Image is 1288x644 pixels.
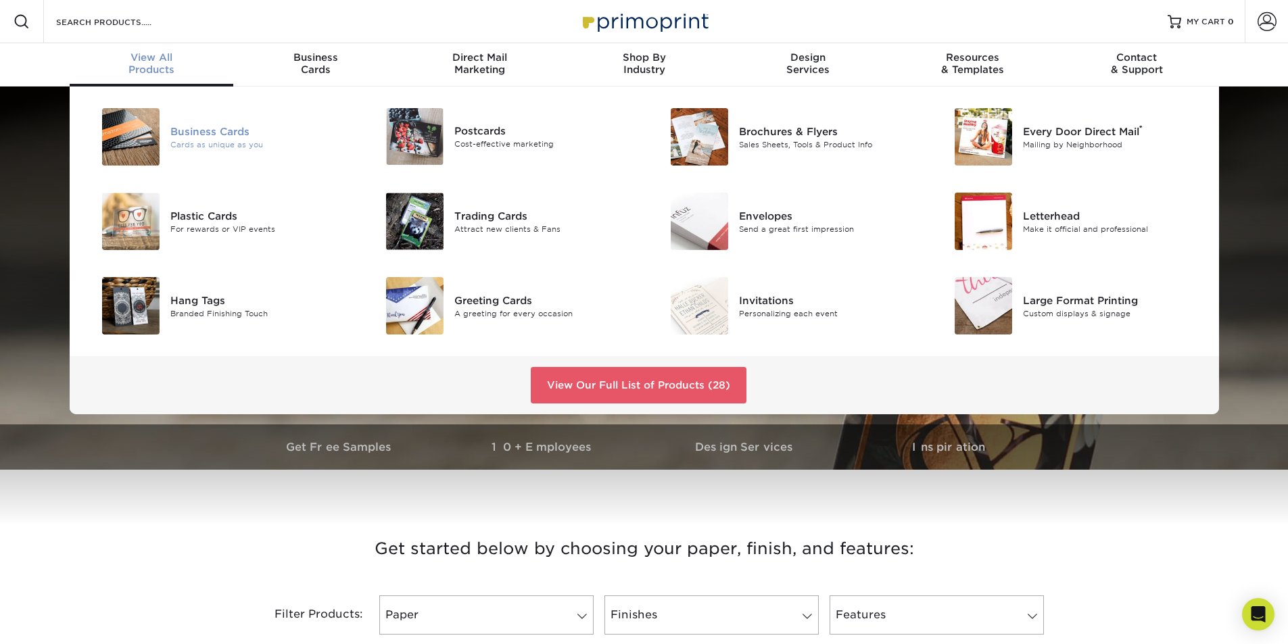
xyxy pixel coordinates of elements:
span: Direct Mail [398,51,562,64]
div: Marketing [398,51,562,76]
div: Invitations [739,293,918,307]
a: Business Cards Business Cards Cards as unique as you [86,103,350,171]
img: Large Format Printing [955,277,1012,335]
a: View AllProducts [70,43,234,86]
span: Resources [890,51,1055,64]
div: & Support [1055,51,1219,76]
div: Branded Finishing Touch [170,307,350,319]
img: Letterhead [955,193,1012,250]
div: Letterhead [1023,208,1202,223]
img: Postcards [386,108,444,165]
img: Greeting Cards [386,277,444,335]
span: Design [726,51,890,64]
div: Greeting Cards [454,293,634,307]
img: Every Door Direct Mail [955,108,1012,166]
div: Large Format Printing [1023,293,1202,307]
a: Brochures & Flyers Brochures & Flyers Sales Sheets, Tools & Product Info [654,103,919,171]
div: Filter Products: [239,595,374,635]
div: Cards [233,51,398,76]
img: Brochures & Flyers [671,108,728,166]
a: Direct MailMarketing [398,43,562,86]
div: Industry [562,51,726,76]
div: Envelopes [739,208,918,223]
a: Hang Tags Hang Tags Branded Finishing Touch [86,272,350,340]
img: Business Cards [102,108,160,166]
a: Letterhead Letterhead Make it official and professional [938,187,1203,255]
img: Primoprint [577,7,712,36]
div: Hang Tags [170,293,350,307]
div: Personalizing each event [739,307,918,319]
iframe: Google Customer Reviews [3,603,115,639]
div: Cards as unique as you [170,139,350,150]
a: DesignServices [726,43,890,86]
img: Invitations [671,277,728,335]
div: Products [70,51,234,76]
span: View All [70,51,234,64]
span: Contact [1055,51,1219,64]
span: Business [233,51,398,64]
span: Shop By [562,51,726,64]
a: Invitations Invitations Personalizing each event [654,272,919,340]
a: Contact& Support [1055,43,1219,86]
div: Open Intercom Messenger [1242,598,1274,630]
input: SEARCH PRODUCTS..... [55,14,187,30]
a: Plastic Cards Plastic Cards For rewards or VIP events [86,187,350,255]
span: 0 [1228,17,1234,26]
a: Large Format Printing Large Format Printing Custom displays & signage [938,272,1203,340]
div: Business Cards [170,124,350,139]
div: Sales Sheets, Tools & Product Info [739,139,918,150]
a: BusinessCards [233,43,398,86]
a: View Our Full List of Products (28) [531,367,746,403]
div: Every Door Direct Mail [1023,124,1202,139]
a: Finishes [604,595,819,635]
a: Every Door Direct Mail Every Door Direct Mail® Mailing by Neighborhood [938,103,1203,171]
a: Trading Cards Trading Cards Attract new clients & Fans [370,187,634,255]
div: Custom displays & signage [1023,307,1202,319]
a: Greeting Cards Greeting Cards A greeting for every occasion [370,272,634,340]
div: Send a great first impression [739,223,918,234]
div: Postcards [454,124,634,139]
h3: Get started below by choosing your paper, finish, and features: [249,518,1040,579]
a: Features [830,595,1044,635]
div: Attract new clients & Fans [454,223,634,234]
a: Resources& Templates [890,43,1055,86]
img: Hang Tags [102,277,160,335]
a: Paper [379,595,594,635]
div: Trading Cards [454,208,634,223]
div: For rewards or VIP events [170,223,350,234]
img: Plastic Cards [102,193,160,250]
div: Cost-effective marketing [454,139,634,150]
div: Brochures & Flyers [739,124,918,139]
a: Shop ByIndustry [562,43,726,86]
img: Envelopes [671,193,728,250]
img: Trading Cards [386,193,444,250]
div: & Templates [890,51,1055,76]
span: MY CART [1187,16,1225,28]
a: Postcards Postcards Cost-effective marketing [370,103,634,170]
div: Services [726,51,890,76]
div: Make it official and professional [1023,223,1202,234]
div: Plastic Cards [170,208,350,223]
div: Mailing by Neighborhood [1023,139,1202,150]
div: A greeting for every occasion [454,307,634,319]
sup: ® [1139,124,1143,133]
a: Envelopes Envelopes Send a great first impression [654,187,919,255]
